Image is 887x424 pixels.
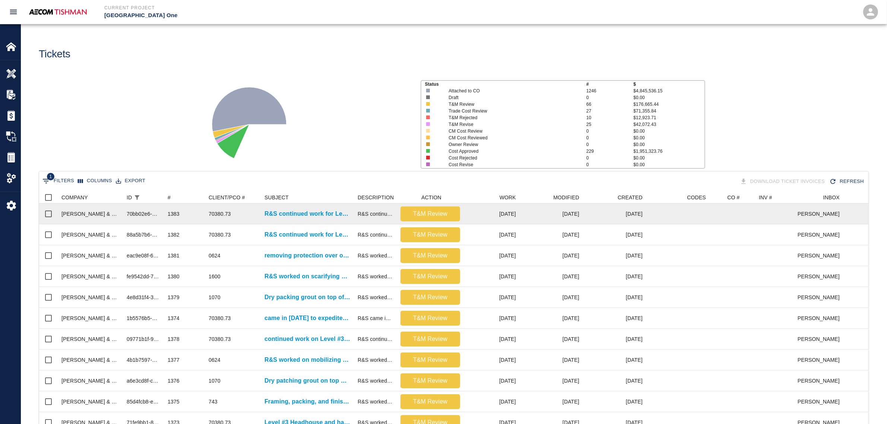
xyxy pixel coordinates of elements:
[586,94,634,101] p: 0
[520,266,583,287] div: [DATE]
[168,210,180,218] div: 1383
[464,245,520,266] div: [DATE]
[520,329,583,349] div: [DATE]
[798,329,843,349] div: [PERSON_NAME]
[403,251,457,260] p: T&M Review
[264,293,350,302] p: Dry packing grout on top of beams for Column line L/2 2nd floor.
[61,252,119,259] div: Roger & Sons Concrete
[464,203,520,224] div: [DATE]
[205,192,261,203] div: CLIENT/PCO #
[209,273,221,280] div: 1600
[520,287,583,308] div: [DATE]
[403,376,457,385] p: T&M Review
[583,266,646,287] div: [DATE]
[449,128,572,135] p: CM Cost Review
[798,349,843,370] div: [PERSON_NAME]
[264,230,350,239] a: R&S continued work for Level #3 Headhouse and hallway installing Styrofoam.
[586,141,634,148] p: 0
[520,308,583,329] div: [DATE]
[127,294,160,301] div: 4e8d31f4-373f-46c3-aa29-ecfdfa80bb82
[209,377,221,385] div: 1070
[828,175,867,188] button: Refresh
[850,388,887,424] iframe: Chat Widget
[61,398,119,405] div: Roger & Sons Concrete
[449,155,572,161] p: Cost Rejected
[798,203,843,224] div: [PERSON_NAME]
[727,192,739,203] div: CO #
[264,209,350,218] p: R&S continued work for Level #3 Headhouse installing Styrofoam underneath [PERSON_NAME] duct.
[264,376,350,385] a: Dry patching grout on top of beams for Column line L/2 2nd floor.
[403,209,457,218] p: T&M Review
[449,135,572,141] p: CM Cost Reviewed
[358,210,393,218] div: R&S continued work for Level #3 Headhouse installing Styrofoam underneath walker duct. Breakdown:...
[168,273,180,280] div: 1380
[553,192,579,203] div: MODIFIED
[403,293,457,302] p: T&M Review
[209,356,221,364] div: 0624
[633,108,704,114] p: $71,355.84
[127,356,160,364] div: 4b1b7597-5bd0-4158-9f9e-630bd6b99b41
[586,128,634,135] p: 0
[464,370,520,391] div: [DATE]
[209,335,231,343] div: 70380.73
[397,192,464,203] div: ACTION
[798,287,843,308] div: [PERSON_NAME]
[520,203,583,224] div: [DATE]
[164,192,205,203] div: #
[755,192,798,203] div: INV #
[358,294,393,301] div: R&S worked on Dry packing grout on top of beams for Column line L/2 2nd floor. Breakdown: 3 mason...
[132,192,142,203] button: Show filters
[586,121,634,128] p: 25
[61,294,119,301] div: Roger & Sons Concrete
[449,161,572,168] p: Cost Revise
[264,192,289,203] div: SUBJECT
[142,192,153,203] button: Sort
[261,192,354,203] div: SUBJECT
[209,231,231,238] div: 70380.73
[583,203,646,224] div: [DATE]
[127,314,160,322] div: 1b5576b5-2af7-47d1-b5cf-6fa6d2834b78
[586,108,634,114] p: 27
[168,252,180,259] div: 1381
[449,108,572,114] p: Trade Cost Review
[403,397,457,406] p: T&M Review
[168,294,180,301] div: 1379
[358,335,393,343] div: R&S continued work on Level #3 Headhouse and hallway installing Styrofoam. Breakdown: 6 Carpenter...
[76,175,114,187] button: Select columns
[464,308,520,329] div: [DATE]
[168,335,180,343] div: 1378
[264,251,350,260] a: removing protection over opening and drilling holes for rebar installation for EP Level #2 electr...
[403,355,457,364] p: T&M Review
[358,377,393,385] div: R&S worked on Dry patching grout on top of beams for Column line L/2 2nd floor. Breakdown: 2 maso...
[114,175,147,187] button: Export
[127,335,160,343] div: 09771b1f-9f10-4b5e-96c4-966a74030752
[464,224,520,245] div: [DATE]
[449,94,572,101] p: Draft
[583,391,646,412] div: [DATE]
[168,377,180,385] div: 1376
[61,192,88,203] div: COMPANY
[633,121,704,128] p: $42,072.43
[264,397,350,406] a: Framing, packing, and finishing drains for Column line P/14 and Y/14 on Level #2
[58,192,123,203] div: COMPANY
[4,3,22,21] button: open drawer
[828,175,867,188] div: Refresh the list
[464,329,520,349] div: [DATE]
[168,398,180,405] div: 1375
[520,391,583,412] div: [DATE]
[583,192,646,203] div: CREATED
[358,273,393,280] div: R&S worked on scarifying Level #3 east pier column line E13/ED. Breakdown: 2 mason 4hrs 1 Foreman...
[520,245,583,266] div: [DATE]
[41,175,76,187] button: Show filters
[586,81,634,88] p: #
[264,314,350,323] p: came in [DATE] to expedite installing Level #3 Headhouse TSA topping slab Styrofoam.
[61,377,119,385] div: Roger & Sons Concrete
[520,192,583,203] div: MODIFIED
[209,398,218,405] div: 743
[264,335,350,344] a: continued work on Level #3 Headhouse and hallway installing Styrofoam.
[61,210,119,218] div: Roger & Sons Concrete
[464,266,520,287] div: [DATE]
[403,314,457,323] p: T&M Review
